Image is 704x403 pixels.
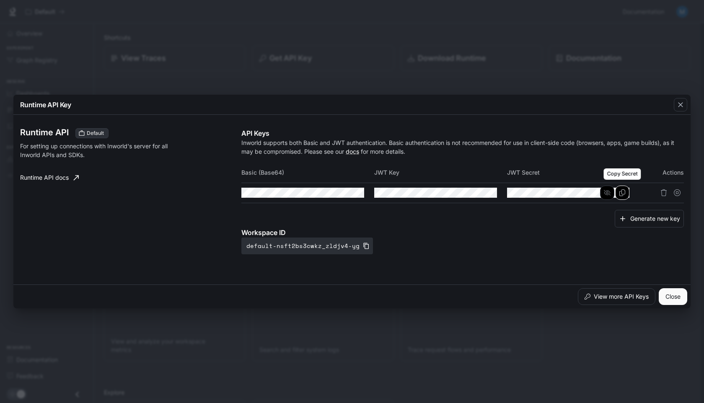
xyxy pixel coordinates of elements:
[20,128,69,137] h3: Runtime API
[578,288,655,305] button: View more API Keys
[20,142,181,159] p: For setting up connections with Inworld's server for all Inworld APIs and SDKs.
[670,186,684,199] button: Suspend API key
[83,129,107,137] span: Default
[241,238,373,254] button: default-nsft2bs3cwkz_zldjv4-yg
[75,128,109,138] div: These keys will apply to your current workspace only
[346,148,359,155] a: docs
[615,186,629,200] button: Copy Secret
[507,163,640,183] th: JWT Secret
[604,168,641,180] div: Copy Secret
[657,186,670,199] button: Delete API key
[57,232,106,238] a: [DOMAIN_NAME]
[20,100,71,110] p: Runtime API Key
[18,232,54,238] span: Ctrl+Space |
[98,53,116,65] button: Ask
[241,138,684,156] p: Inworld supports both Basic and JWT authentication. Basic authentication is not recommended for u...
[615,210,684,228] button: Generate new key
[241,227,684,238] p: Workspace ID
[17,169,82,186] a: Runtime API docs
[241,163,374,183] th: Basic (Base64)
[60,56,95,62] span: 'ctrl+enter' or
[659,288,687,305] button: Close
[639,163,684,183] th: Actions
[19,6,42,13] p: General
[5,23,118,31] label: ChatGPT Prompt
[241,128,684,138] p: API Keys
[374,163,507,183] th: JWT Key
